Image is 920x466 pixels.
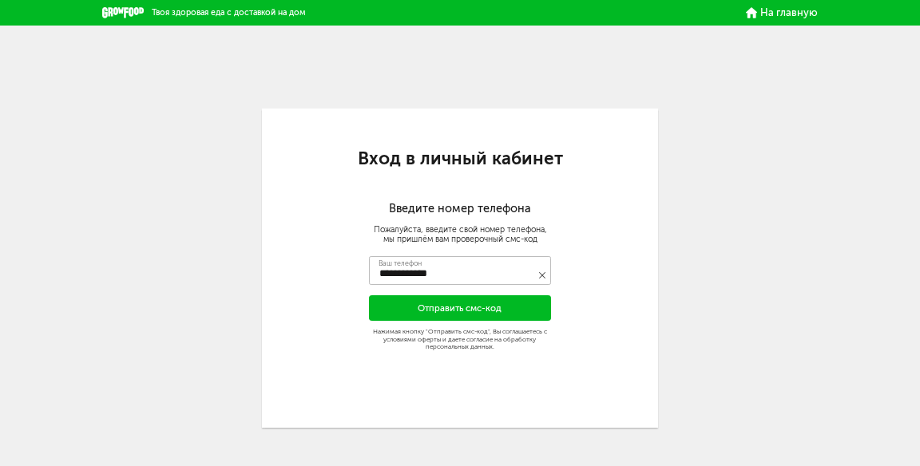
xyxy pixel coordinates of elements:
div: Пожалуйста, введите свой номер телефона, мы пришлём вам проверочный смс-код [262,225,658,246]
span: На главную [760,8,818,18]
span: Твоя здоровая еда с доставкой на дом [152,7,306,18]
button: Отправить смс-код [369,295,552,321]
h1: Вход в личный кабинет [262,151,658,168]
a: На главную [746,7,818,18]
div: Нажимая кнопку "Отправить смс-код", Вы соглашаетесь с условиями оферты и даете согласие на обрабо... [369,328,552,351]
a: Твоя здоровая еда с доставкой на дом [102,7,306,18]
h2: Введите номер телефона [262,202,658,216]
label: Ваш телефон [379,260,422,267]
